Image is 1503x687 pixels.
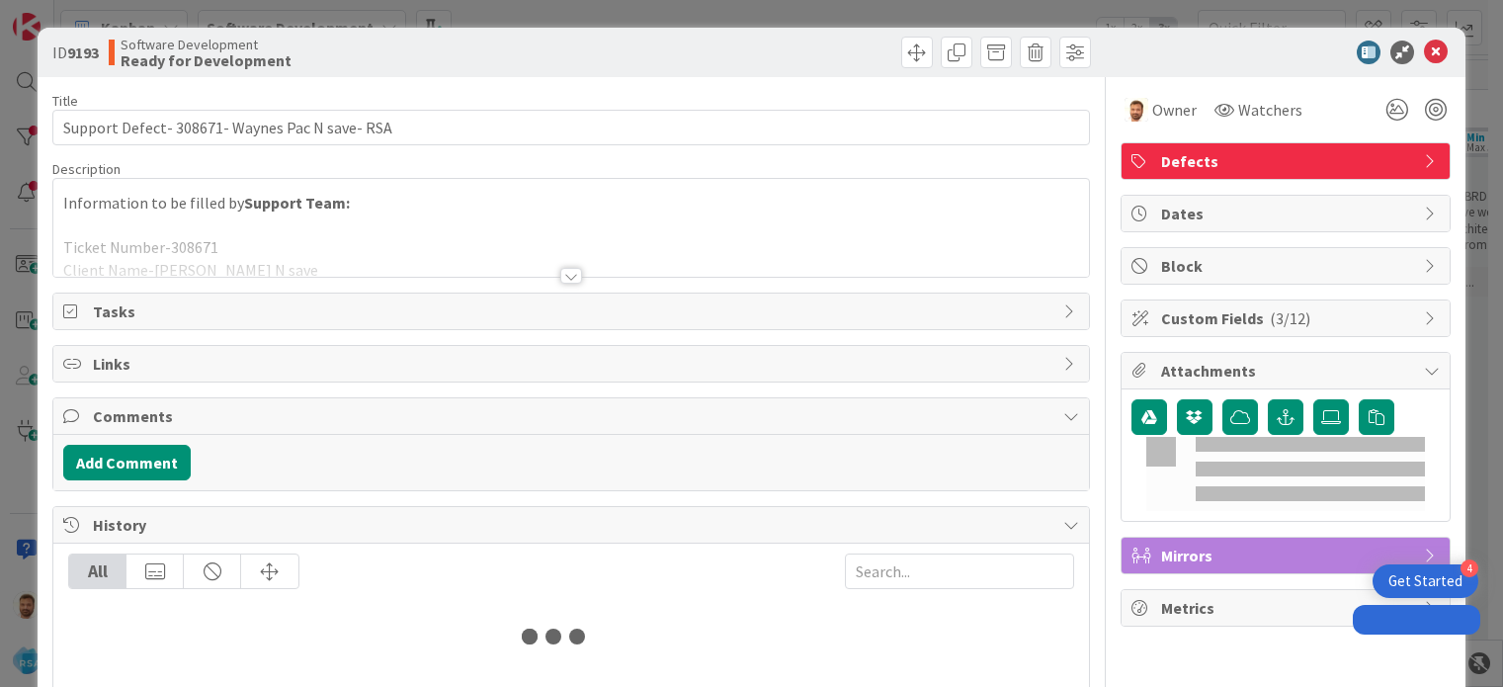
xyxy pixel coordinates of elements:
span: Software Development [121,37,292,52]
span: Defects [1161,149,1414,173]
span: History [93,513,1053,537]
span: Dates [1161,202,1414,225]
span: Attachments [1161,359,1414,383]
span: Owner [1152,98,1197,122]
label: Title [52,92,78,110]
span: Comments [93,404,1053,428]
span: ( 3/12 ) [1270,308,1310,328]
div: All [69,555,126,588]
span: Metrics [1161,596,1414,620]
span: Mirrors [1161,544,1414,567]
span: Watchers [1238,98,1302,122]
div: 4 [1461,559,1478,577]
b: Ready for Development [121,52,292,68]
span: Links [93,352,1053,376]
span: Description [52,160,121,178]
strong: Support Team: [244,193,350,213]
p: Information to be filled by [63,192,1079,215]
div: Open Get Started checklist, remaining modules: 4 [1373,564,1478,598]
img: AS [1125,98,1148,122]
b: 9193 [67,43,99,62]
div: Get Started [1388,571,1462,591]
button: Add Comment [63,445,191,480]
span: Tasks [93,300,1053,323]
span: Block [1161,254,1414,278]
input: Search... [845,554,1074,589]
input: type card name here... [52,110,1090,145]
span: Custom Fields [1161,306,1414,330]
span: ID [52,41,99,64]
